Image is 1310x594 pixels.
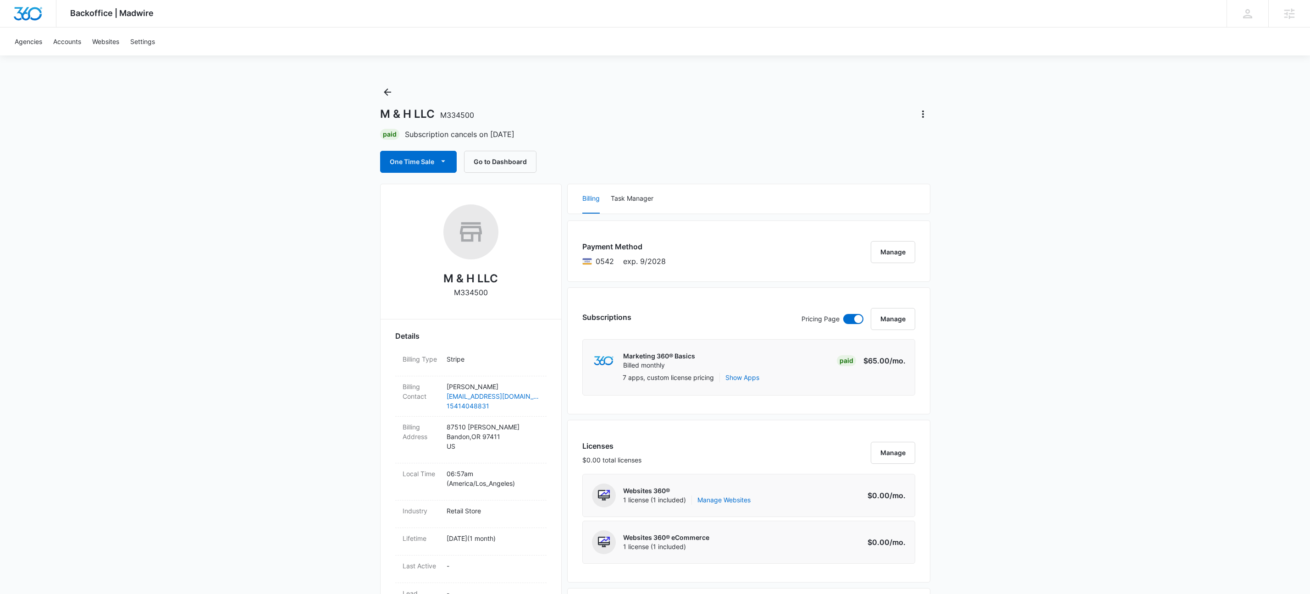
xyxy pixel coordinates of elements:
[395,463,547,500] div: Local Time06:57am (America/Los_Angeles)
[871,308,915,330] button: Manage
[395,555,547,583] div: Last Active-
[623,373,714,382] p: 7 apps, custom license pricing
[70,8,154,18] span: Backoffice | Madwire
[403,561,439,571] dt: Last Active
[623,495,751,505] span: 1 license (1 included)
[447,391,539,401] a: [EMAIL_ADDRESS][DOMAIN_NAME]
[890,491,906,500] span: /mo.
[403,354,439,364] dt: Billing Type
[395,376,547,417] div: Billing Contact[PERSON_NAME][EMAIL_ADDRESS][DOMAIN_NAME]15414048831
[447,382,539,391] p: [PERSON_NAME]
[447,533,539,543] p: [DATE] ( 1 month )
[596,256,614,267] span: Visa ending with
[582,440,641,451] h3: Licenses
[725,373,759,382] button: Show Apps
[395,417,547,463] div: Billing Address87510 [PERSON_NAME]Bandon,OR 97411US
[440,110,474,120] span: M334500
[443,270,498,287] h2: M & H LLC
[87,27,125,55] a: Websites
[447,354,539,364] p: Stripe
[395,528,547,555] div: Lifetime[DATE](1 month)
[380,85,395,99] button: Back
[405,129,514,140] p: Subscription cancels on [DATE]
[395,349,547,376] div: Billing TypeStripe
[403,469,439,478] dt: Local Time
[582,184,600,214] button: Billing
[623,256,666,267] span: exp. 9/2028
[623,533,709,542] p: Websites 360® eCommerce
[395,330,420,341] span: Details
[380,129,399,140] div: Paid
[623,542,709,551] span: 1 license (1 included)
[916,107,930,121] button: Actions
[380,107,474,121] h1: M & H LLC
[862,355,906,366] p: $65.00
[447,422,539,451] p: 87510 [PERSON_NAME] Bandon , OR 97411 US
[801,314,840,324] p: Pricing Page
[403,533,439,543] dt: Lifetime
[395,500,547,528] div: IndustryRetail Store
[447,506,539,516] p: Retail Store
[582,455,641,465] p: $0.00 total licenses
[611,184,653,214] button: Task Manager
[594,356,614,366] img: marketing360Logo
[403,382,439,401] dt: Billing Contact
[380,151,457,173] button: One Time Sale
[454,287,488,298] p: M334500
[697,495,751,505] a: Manage Websites
[582,241,666,252] h3: Payment Method
[447,561,539,571] p: -
[403,506,439,516] dt: Industry
[623,486,751,495] p: Websites 360®
[9,27,48,55] a: Agencies
[447,469,539,488] p: 06:57am ( America/Los_Angeles )
[48,27,87,55] a: Accounts
[125,27,160,55] a: Settings
[582,312,631,323] h3: Subscriptions
[871,241,915,263] button: Manage
[862,537,906,548] p: $0.00
[447,401,539,411] a: 15414048831
[890,538,906,547] span: /mo.
[623,361,695,370] p: Billed monthly
[623,352,695,361] p: Marketing 360® Basics
[862,490,906,501] p: $0.00
[403,422,439,441] dt: Billing Address
[871,442,915,464] button: Manage
[890,356,906,365] span: /mo.
[837,355,856,366] div: Paid
[464,151,536,173] button: Go to Dashboard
